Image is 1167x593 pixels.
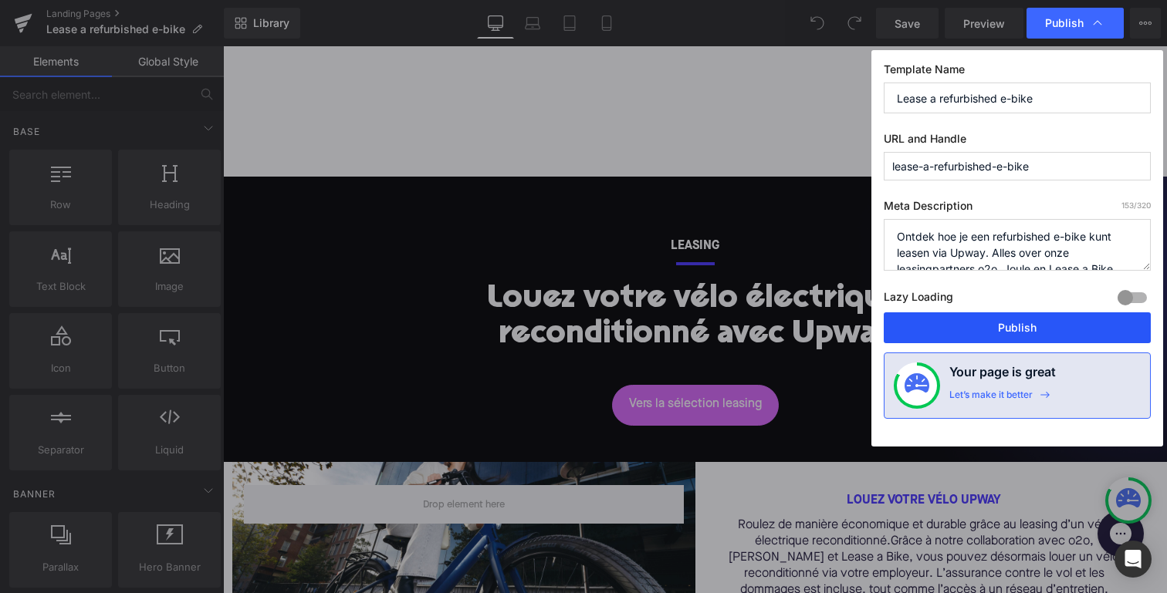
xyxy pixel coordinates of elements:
h4: Your page is great [949,362,1056,389]
div: Open Intercom Messenger [1115,541,1152,578]
div: Let’s make it better [949,389,1033,409]
span: Publish [1045,16,1084,30]
label: Meta Description [884,199,1151,219]
span: Vers la sélection leasing [406,350,539,366]
label: URL and Handle [884,132,1151,152]
b: LEASING [448,194,496,206]
img: onboarding-status.svg [905,373,929,398]
textarea: Ontdek hoe je een refurbished e-bike kunt leasen via Upway. Alles over onze leasingpartners o2o, ... [884,219,1151,271]
label: Template Name [884,62,1151,83]
iframe: Gorgias live chat messenger [867,459,929,516]
h1: Louez votre vélo électrique reconditionné avec Upway [175,236,770,307]
label: Lazy Loading [884,287,953,312]
a: Vers la sélection leasing [389,339,556,379]
b: Louez votre vélo Upway [624,448,778,460]
button: Publish [884,312,1151,343]
p: Roulez de manière économique et durable grâce au leasing d’un vélo électrique reconditionné.Grâce... [503,471,899,552]
span: /320 [1121,200,1151,210]
span: 153 [1121,200,1134,210]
